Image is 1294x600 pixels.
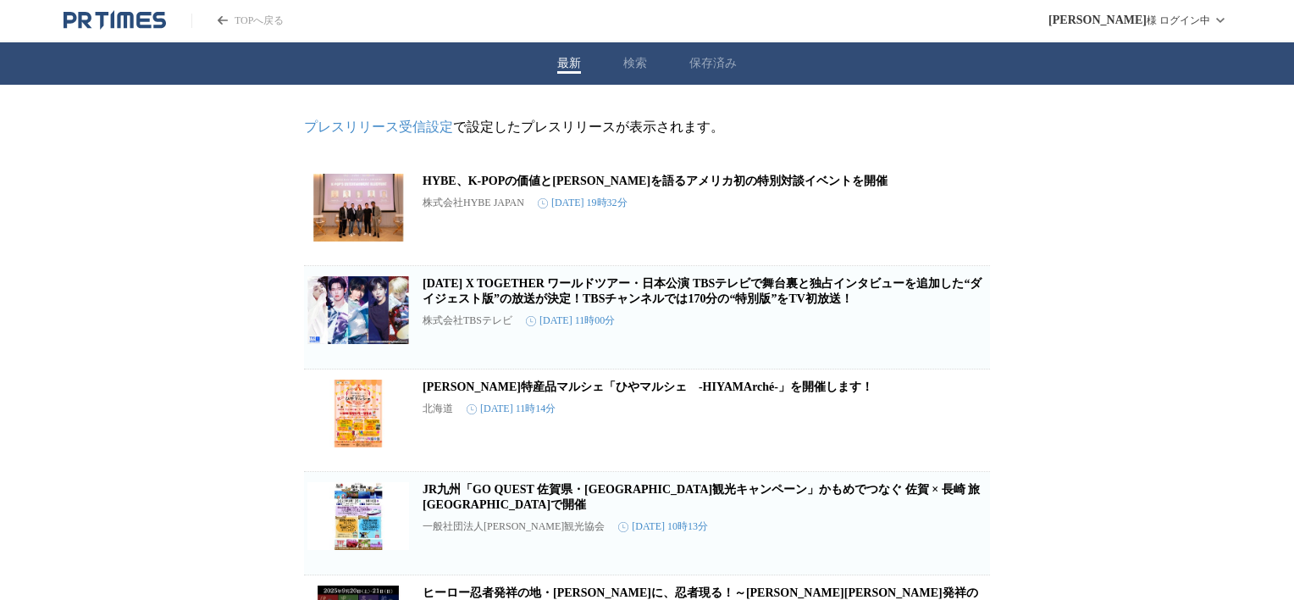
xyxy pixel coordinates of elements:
img: HYBE、K-POPの価値と未来を語るアメリカ初の特別対談イベントを開催 [307,174,409,242]
time: [DATE] 11時14分 [467,402,556,416]
time: [DATE] 19時32分 [538,196,628,210]
p: 北海道 [423,402,453,416]
p: 一般社団法人[PERSON_NAME]観光協会 [423,519,605,534]
a: プレスリリース受信設定 [304,119,453,134]
time: [DATE] 11時00分 [526,314,615,328]
button: 最新 [557,56,581,71]
p: 株式会社TBSテレビ [423,314,512,328]
p: で設定したプレスリリースが表示されます。 [304,119,990,136]
a: PR TIMESのトップページはこちら [191,14,284,28]
time: [DATE] 10時13分 [618,519,708,534]
img: 檜山特産品マルシェ「ひやマルシェ -HIYAMArché-」を開催します！ [307,380,409,447]
p: 株式会社HYBE JAPAN [423,196,524,210]
button: 保存済み [689,56,737,71]
img: JR九州「GO QUEST 佐賀県・長崎県観光キャンペーン」かもめでつなぐ 佐賀 × 長崎 旅フェスタ 大阪駅で開催 [307,482,409,550]
a: JR九州「GO QUEST 佐賀県・[GEOGRAPHIC_DATA]観光キャンペーン」かもめでつなぐ 佐賀 × 長崎 旅[GEOGRAPHIC_DATA]で開催 [423,483,980,511]
a: [PERSON_NAME]特産品マルシェ「ひやマルシェ -HIYAMArché-」を開催します！ [423,381,873,393]
img: TOMORROW X TOGETHER ワールドツアー・日本公演 TBSテレビで舞台裏と独占インタビューを追加した“ダイジェスト版”の放送が決定！TBSチャンネルでは170分の“特別版”をTV初放送！ [307,276,409,344]
a: PR TIMESのトップページはこちら [64,10,166,31]
a: HYBE、K-POPの価値と[PERSON_NAME]を語るアメリカ初の特別対談イベントを開催 [423,175,888,187]
a: [DATE] X TOGETHER ワールドツアー・日本公演 TBSテレビで舞台裏と独占インタビューを追加した“ダイジェスト版”の放送が決定！TBSチャンネルでは170分の“特別版”をTV初放送！ [423,277,982,305]
span: [PERSON_NAME] [1048,14,1147,27]
button: 検索 [623,56,647,71]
